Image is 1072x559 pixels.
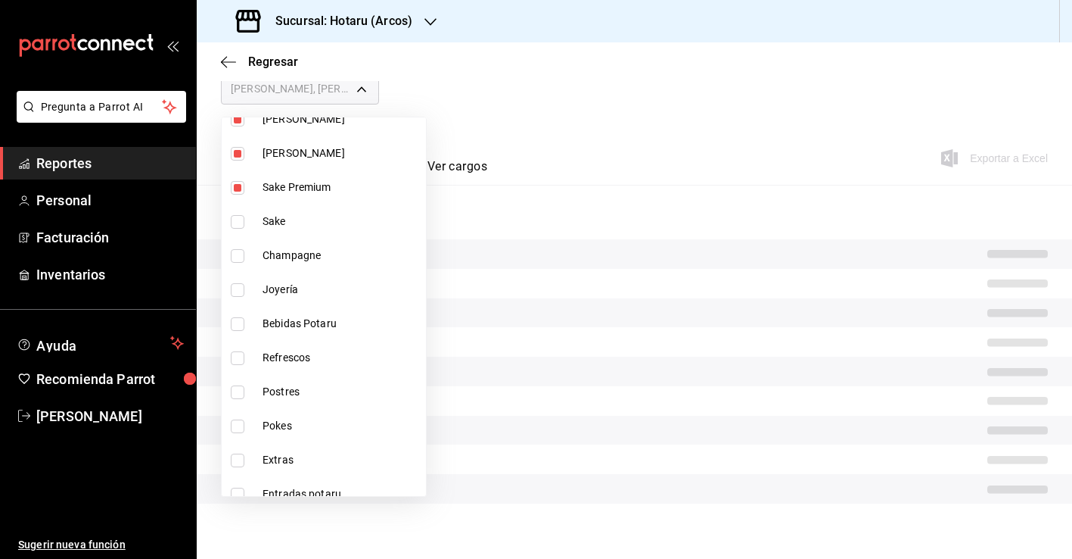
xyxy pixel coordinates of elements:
span: Sake Premium [263,180,420,195]
span: Postres [263,384,420,400]
span: Extras [263,452,420,468]
span: Joyería [263,282,420,298]
span: Refrescos [263,350,420,366]
span: Champagne [263,248,420,264]
span: Sake [263,214,420,230]
span: Bebidas Potaru [263,316,420,332]
span: [PERSON_NAME] [263,111,420,127]
span: Pokes [263,418,420,434]
span: Entradas potaru [263,486,420,502]
span: [PERSON_NAME] [263,145,420,161]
